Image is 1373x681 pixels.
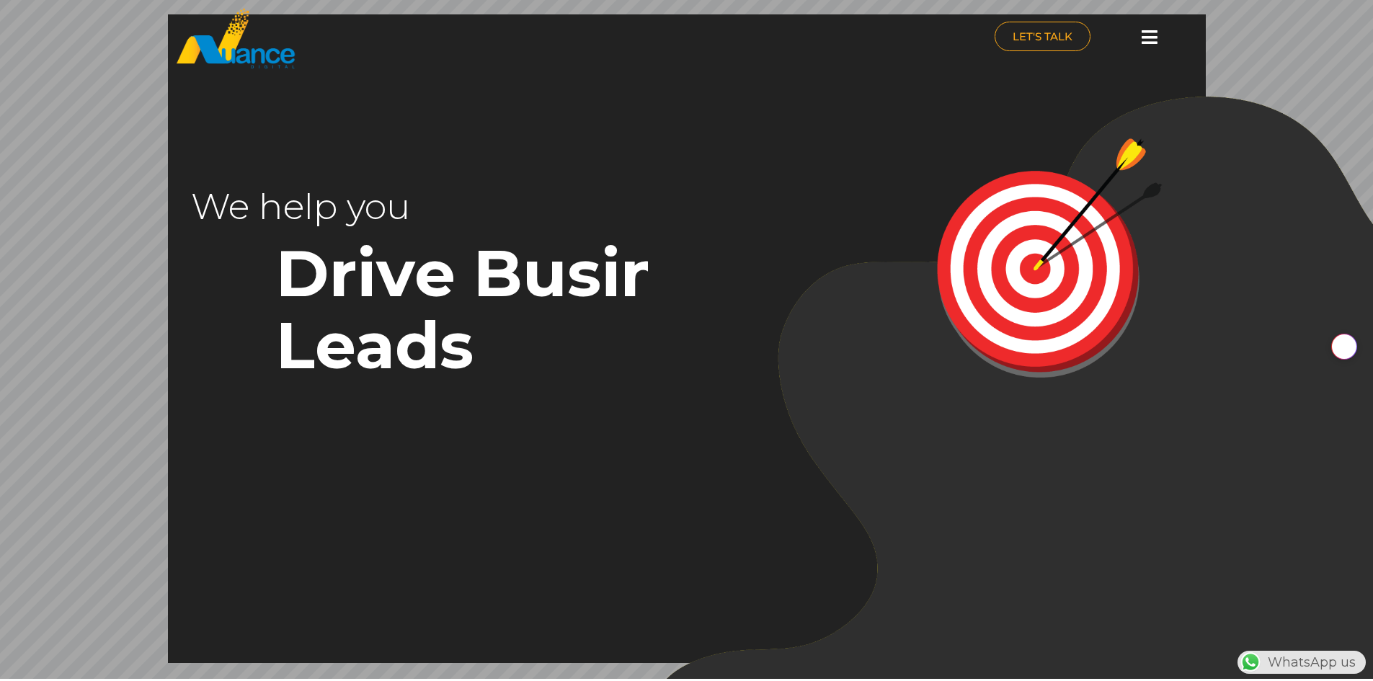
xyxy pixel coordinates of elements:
[1238,654,1366,670] a: WhatsAppWhatsApp us
[175,7,680,70] a: nuance-qatar_logo
[1013,31,1072,42] span: LET'S TALK
[1238,651,1366,674] div: WhatsApp us
[1239,651,1262,674] img: WhatsApp
[191,171,640,243] rs-layer: We help you
[175,7,296,70] img: nuance-qatar_logo
[995,22,1090,51] a: LET'S TALK
[276,237,844,381] rs-layer: Drive Business Leads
